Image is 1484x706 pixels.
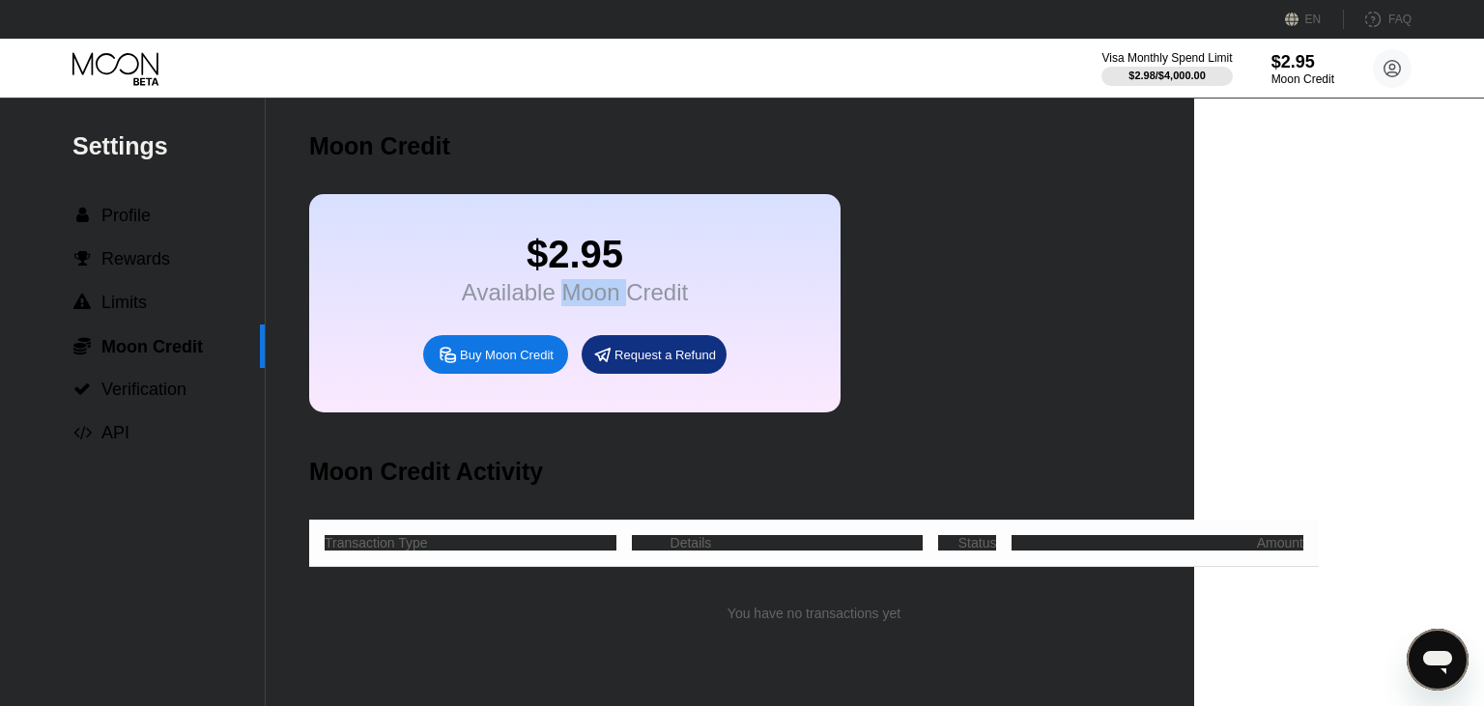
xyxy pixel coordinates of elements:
[325,535,428,551] div: Transaction Type
[101,423,129,442] span: API
[1101,51,1232,86] div: Visa Monthly Spend Limit$2.98/$4,000.00
[72,294,92,311] div: 
[460,347,554,363] div: Buy Moon Credit
[1128,70,1206,81] div: $2.98 / $4,000.00
[101,293,147,312] span: Limits
[72,250,92,268] div: 
[1271,72,1334,86] div: Moon Credit
[73,294,91,311] span: 
[1388,13,1412,26] div: FAQ
[1271,52,1334,72] div: $2.95
[1271,52,1334,86] div: $2.95Moon Credit
[72,132,265,160] div: Settings
[1305,13,1322,26] div: EN
[72,381,92,398] div: 
[1344,10,1412,29] div: FAQ
[76,207,89,224] span: 
[462,279,688,306] div: Available Moon Credit
[74,250,91,268] span: 
[309,132,450,160] div: Moon Credit
[582,335,727,374] div: Request a Refund
[101,337,203,356] span: Moon Credit
[73,381,91,398] span: 
[1101,51,1232,65] div: Visa Monthly Spend Limit
[72,336,92,355] div: 
[958,535,997,551] div: Status
[101,206,151,225] span: Profile
[462,233,688,276] div: $2.95
[614,347,716,363] div: Request a Refund
[73,424,92,441] span: 
[309,596,1319,631] div: You have no transactions yet
[73,336,91,355] span: 
[72,207,92,224] div: 
[671,535,712,551] div: Details
[1257,535,1303,551] div: Amount
[1285,10,1344,29] div: EN
[1407,629,1469,691] iframe: Button to launch messaging window, conversation in progress
[423,335,568,374] div: Buy Moon Credit
[72,424,92,441] div: 
[309,458,543,486] div: Moon Credit Activity
[101,249,170,268] span: Rewards
[101,380,186,399] span: Verification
